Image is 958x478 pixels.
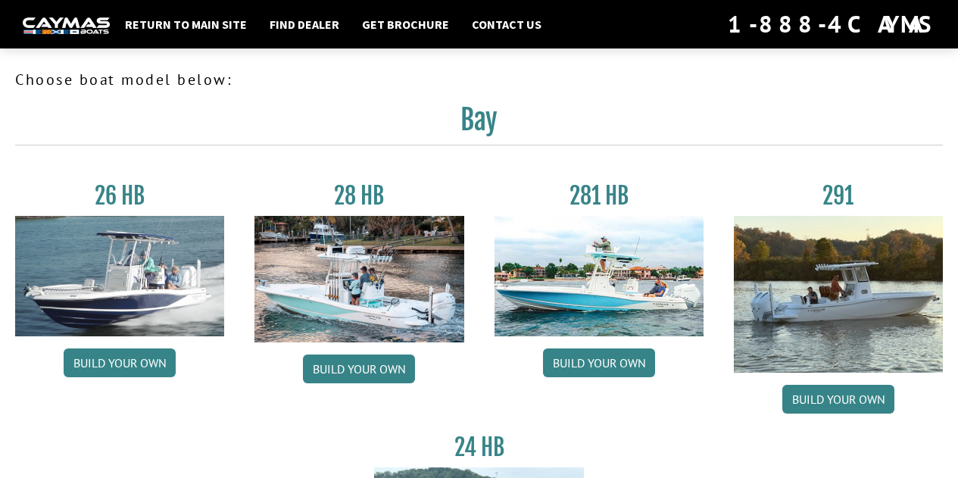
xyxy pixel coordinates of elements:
[254,182,463,210] h3: 28 HB
[495,182,704,210] h3: 281 HB
[374,433,583,461] h3: 24 HB
[734,216,943,373] img: 291_Thumbnail.jpg
[64,348,176,377] a: Build your own
[15,182,224,210] h3: 26 HB
[303,355,415,383] a: Build your own
[254,216,463,342] img: 28_hb_thumbnail_for_caymas_connect.jpg
[262,14,347,34] a: Find Dealer
[15,103,943,145] h2: Bay
[728,8,935,41] div: 1-888-4CAYMAS
[734,182,943,210] h3: 291
[495,216,704,336] img: 28-hb-twin.jpg
[782,385,894,414] a: Build your own
[15,68,943,91] p: Choose boat model below:
[543,348,655,377] a: Build your own
[464,14,549,34] a: Contact Us
[117,14,254,34] a: Return to main site
[354,14,457,34] a: Get Brochure
[23,17,110,33] img: white-logo-c9c8dbefe5ff5ceceb0f0178aa75bf4bb51f6bca0971e226c86eb53dfe498488.png
[15,216,224,336] img: 26_new_photo_resized.jpg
